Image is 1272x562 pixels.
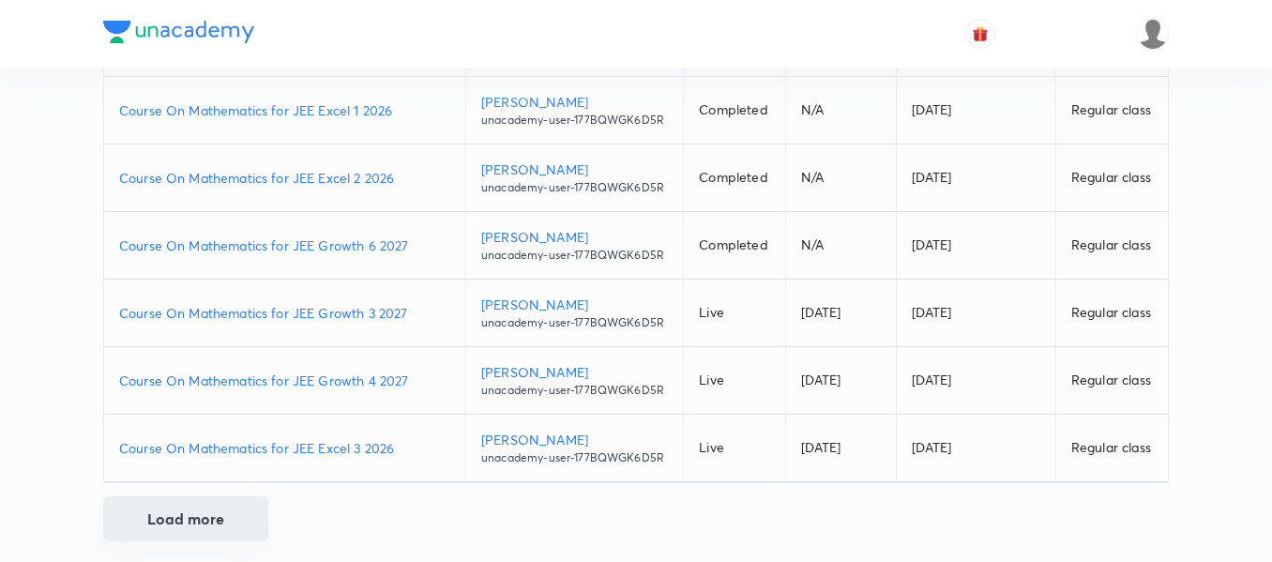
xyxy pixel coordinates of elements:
[481,430,668,449] p: [PERSON_NAME]
[103,21,254,48] a: Company Logo
[684,77,785,144] td: Completed
[1055,144,1168,212] td: Regular class
[785,144,896,212] td: N/A
[1055,212,1168,280] td: Regular class
[684,415,785,482] td: Live
[785,77,896,144] td: N/A
[1137,18,1169,50] img: nikita patil
[119,371,450,390] a: Course On Mathematics for JEE Growth 4 2027
[965,19,995,49] button: avatar
[896,347,1055,415] td: [DATE]
[972,25,989,42] img: avatar
[119,100,450,120] a: Course On Mathematics for JEE Excel 1 2026
[481,159,668,196] a: [PERSON_NAME]unacademy-user-177BQWGK6D5R
[119,303,450,323] a: Course On Mathematics for JEE Growth 3 2027
[481,159,668,179] p: [PERSON_NAME]
[896,212,1055,280] td: [DATE]
[1055,77,1168,144] td: Regular class
[684,280,785,347] td: Live
[481,295,668,314] p: [PERSON_NAME]
[481,362,668,382] p: [PERSON_NAME]
[896,77,1055,144] td: [DATE]
[785,212,896,280] td: N/A
[684,347,785,415] td: Live
[103,21,254,43] img: Company Logo
[1055,347,1168,415] td: Regular class
[481,449,668,466] p: unacademy-user-177BQWGK6D5R
[1055,415,1168,482] td: Regular class
[481,247,668,264] p: unacademy-user-177BQWGK6D5R
[896,415,1055,482] td: [DATE]
[481,112,668,129] p: unacademy-user-177BQWGK6D5R
[481,314,668,331] p: unacademy-user-177BQWGK6D5R
[481,227,668,264] a: [PERSON_NAME]unacademy-user-177BQWGK6D5R
[481,362,668,399] a: [PERSON_NAME]unacademy-user-177BQWGK6D5R
[481,227,668,247] p: [PERSON_NAME]
[119,168,450,188] a: Course On Mathematics for JEE Excel 2 2026
[684,144,785,212] td: Completed
[481,92,668,112] p: [PERSON_NAME]
[481,92,668,129] a: [PERSON_NAME]unacademy-user-177BQWGK6D5R
[481,179,668,196] p: unacademy-user-177BQWGK6D5R
[481,430,668,466] a: [PERSON_NAME]unacademy-user-177BQWGK6D5R
[896,280,1055,347] td: [DATE]
[481,382,668,399] p: unacademy-user-177BQWGK6D5R
[896,144,1055,212] td: [DATE]
[119,438,450,458] a: Course On Mathematics for JEE Excel 3 2026
[103,496,268,541] button: Load more
[119,235,450,255] a: Course On Mathematics for JEE Growth 6 2027
[785,347,896,415] td: [DATE]
[785,415,896,482] td: [DATE]
[684,212,785,280] td: Completed
[1055,280,1168,347] td: Regular class
[481,295,668,331] a: [PERSON_NAME]unacademy-user-177BQWGK6D5R
[785,280,896,347] td: [DATE]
